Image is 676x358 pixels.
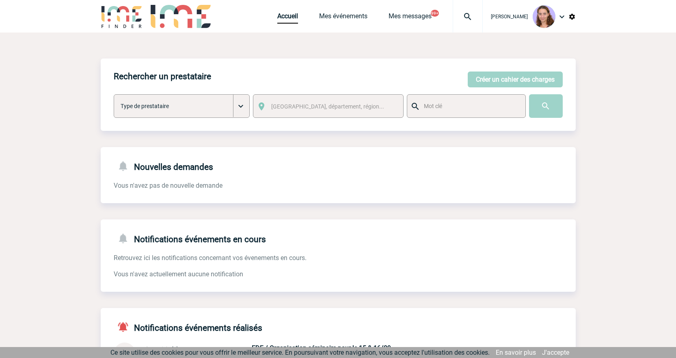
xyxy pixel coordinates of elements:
span: [PERSON_NAME] [491,14,528,20]
input: Mot clé [422,101,518,111]
h4: Notifications événements réalisés [114,321,262,333]
span: [GEOGRAPHIC_DATA], département, région... [271,103,384,110]
span: Retrouvez ici les notifications concernant vos évenements en cours. [114,254,307,262]
span: Ce site utilise des cookies pour vous offrir le meilleur service. En poursuivant votre navigation... [110,349,490,356]
a: Mes messages [389,12,432,24]
img: IME-Finder [101,5,143,28]
h4: Notifications événements en cours [114,232,266,244]
img: notifications-24-px-g.png [117,232,134,244]
img: 101030-1.png [533,5,555,28]
span: Vous n'avez actuellement aucune notification [114,270,243,278]
a: J'accepte [542,349,569,356]
a: Mes événements [319,12,367,24]
a: Accueil [277,12,298,24]
span: Vous n'avez pas de nouvelle demande [114,182,222,189]
h4: Nouvelles demandes [114,160,213,172]
span: EDF / Organisation séminaire pour le 15 & 16/09 [252,344,391,352]
img: notifications-24-px-g.png [117,160,134,172]
a: En savoir plus [496,349,536,356]
img: notifications-active-24-px-r.png [117,321,134,333]
input: Submit [529,94,563,118]
h4: Rechercher un prestataire [114,72,211,81]
span: admin 16 (1) [140,346,179,354]
button: 99+ [431,10,439,17]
